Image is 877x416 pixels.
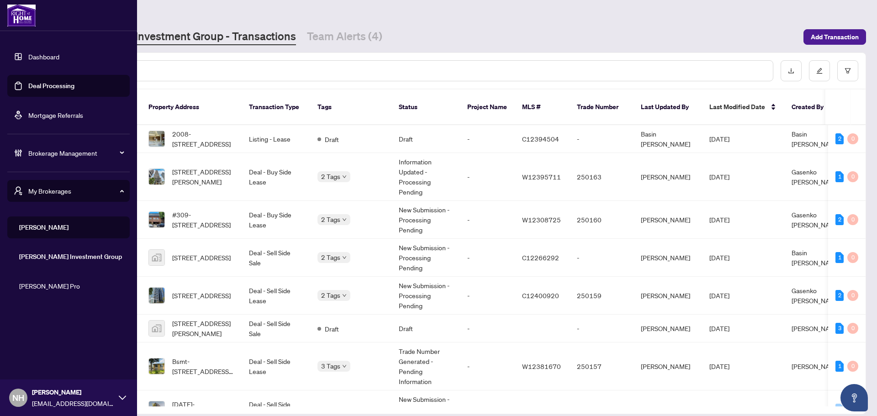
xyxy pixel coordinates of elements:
[28,186,123,196] span: My Brokerages
[845,68,851,74] span: filter
[709,405,729,413] span: [DATE]
[634,342,702,390] td: [PERSON_NAME]
[149,250,164,265] img: thumbnail-img
[634,125,702,153] td: Basin [PERSON_NAME]
[149,358,164,374] img: thumbnail-img
[460,277,515,315] td: -
[12,391,24,404] span: NH
[522,173,561,181] span: W12395711
[522,135,559,143] span: C12394504
[792,362,841,370] span: [PERSON_NAME]
[242,277,310,315] td: Deal - Sell Side Lease
[709,253,729,262] span: [DATE]
[342,255,347,260] span: down
[792,168,841,186] span: Gasenko [PERSON_NAME]
[14,186,23,195] span: user-switch
[141,90,242,125] th: Property Address
[28,82,74,90] a: Deal Processing
[172,356,234,376] span: Bsmt-[STREET_ADDRESS][PERSON_NAME]
[522,253,559,262] span: C12266292
[391,201,460,239] td: New Submission - Processing Pending
[781,60,802,81] button: download
[307,29,382,45] a: Team Alerts (4)
[460,239,515,277] td: -
[32,387,114,397] span: [PERSON_NAME]
[792,405,841,413] span: [PERSON_NAME]
[792,130,841,148] span: Basin [PERSON_NAME]
[702,90,784,125] th: Last Modified Date
[19,252,123,262] span: [PERSON_NAME] Investment Group
[792,324,841,332] span: [PERSON_NAME]
[816,68,823,74] span: edit
[325,405,384,415] span: Duplicate Transaction
[321,171,340,182] span: 2 Tags
[803,29,866,45] button: Add Transaction
[149,288,164,303] img: thumbnail-img
[172,290,231,300] span: [STREET_ADDRESS]
[847,323,858,334] div: 0
[172,253,231,263] span: [STREET_ADDRESS]
[172,167,234,187] span: [STREET_ADDRESS][PERSON_NAME]
[847,361,858,372] div: 0
[634,153,702,201] td: [PERSON_NAME]
[570,277,634,315] td: 250159
[391,153,460,201] td: Information Updated - Processing Pending
[460,201,515,239] td: -
[522,291,559,300] span: C12400920
[310,90,391,125] th: Tags
[460,315,515,342] td: -
[28,111,83,119] a: Mortgage Referrals
[570,153,634,201] td: 250163
[460,125,515,153] td: -
[709,362,729,370] span: [DATE]
[460,90,515,125] th: Project Name
[32,398,114,408] span: [EMAIL_ADDRESS][DOMAIN_NAME]
[835,361,844,372] div: 1
[847,171,858,182] div: 0
[792,211,841,229] span: Gasenko [PERSON_NAME]
[570,342,634,390] td: 250157
[460,342,515,390] td: -
[835,214,844,225] div: 2
[342,293,347,298] span: down
[570,201,634,239] td: 250160
[321,361,340,371] span: 3 Tags
[835,133,844,144] div: 2
[460,153,515,201] td: -
[634,277,702,315] td: [PERSON_NAME]
[342,217,347,222] span: down
[242,315,310,342] td: Deal - Sell Side Sale
[172,318,234,338] span: [STREET_ADDRESS][PERSON_NAME]
[709,216,729,224] span: [DATE]
[709,135,729,143] span: [DATE]
[835,404,844,415] div: 0
[837,60,858,81] button: filter
[792,248,841,267] span: Basin [PERSON_NAME]
[570,315,634,342] td: -
[391,239,460,277] td: New Submission - Processing Pending
[847,133,858,144] div: 0
[391,90,460,125] th: Status
[840,384,868,411] button: Open asap
[321,290,340,300] span: 2 Tags
[149,131,164,147] img: thumbnail-img
[48,29,296,45] a: [PERSON_NAME] Investment Group - Transactions
[634,201,702,239] td: [PERSON_NAME]
[784,90,839,125] th: Created By
[788,68,794,74] span: download
[709,291,729,300] span: [DATE]
[342,364,347,369] span: down
[522,216,561,224] span: W12308725
[149,212,164,227] img: thumbnail-img
[634,315,702,342] td: [PERSON_NAME]
[835,290,844,301] div: 2
[325,324,339,334] span: Draft
[570,125,634,153] td: -
[634,239,702,277] td: [PERSON_NAME]
[242,153,310,201] td: Deal - Buy Side Lease
[242,201,310,239] td: Deal - Buy Side Lease
[149,321,164,336] img: thumbnail-img
[242,90,310,125] th: Transaction Type
[847,290,858,301] div: 0
[634,90,702,125] th: Last Updated By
